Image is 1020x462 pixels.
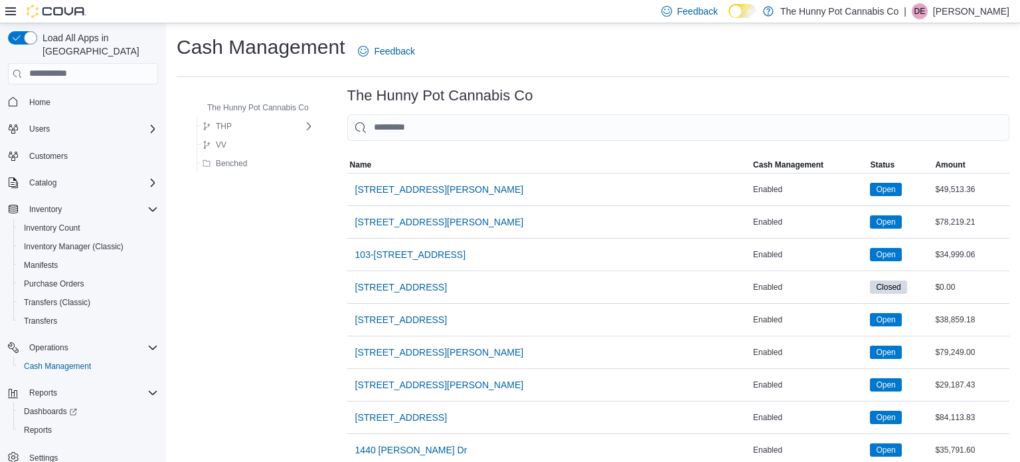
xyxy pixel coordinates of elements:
[24,121,55,137] button: Users
[24,201,158,217] span: Inventory
[19,294,96,310] a: Transfers (Classic)
[932,157,1009,173] button: Amount
[216,158,247,169] span: Benched
[3,92,163,112] button: Home
[876,379,895,391] span: Open
[3,200,163,219] button: Inventory
[870,281,906,294] span: Closed
[353,38,420,64] a: Feedback
[932,312,1009,328] div: $38,859.18
[750,377,867,393] div: Enabled
[750,442,867,458] div: Enabled
[19,313,158,329] span: Transfers
[197,137,232,153] button: VV
[13,357,163,376] button: Cash Management
[19,422,158,438] span: Reports
[19,422,57,438] a: Reports
[24,340,74,356] button: Operations
[876,281,900,293] span: Closed
[24,425,52,435] span: Reports
[355,346,524,359] span: [STREET_ADDRESS][PERSON_NAME]
[750,344,867,360] div: Enabled
[24,316,57,326] span: Transfers
[29,151,68,162] span: Customers
[24,201,67,217] button: Inventory
[19,294,158,310] span: Transfers (Classic)
[870,378,901,392] span: Open
[374,45,414,58] span: Feedback
[870,443,901,457] span: Open
[19,276,158,292] span: Purchase Orders
[932,344,1009,360] div: $79,249.00
[355,281,447,294] span: [STREET_ADDRESS]
[19,313,62,329] a: Transfers
[932,247,1009,263] div: $34,999.06
[13,237,163,256] button: Inventory Manager (Classic)
[350,209,529,235] button: [STREET_ADDRESS][PERSON_NAME]
[19,257,158,273] span: Manifests
[870,346,901,359] span: Open
[876,249,895,261] span: Open
[870,411,901,424] span: Open
[19,404,158,419] span: Dashboards
[728,4,756,18] input: Dark Mode
[750,247,867,263] div: Enabled
[876,183,895,195] span: Open
[24,297,90,308] span: Transfers (Classic)
[24,340,158,356] span: Operations
[13,256,163,275] button: Manifests
[19,404,82,419] a: Dashboards
[197,118,237,134] button: THP
[935,160,965,170] span: Amount
[355,183,524,196] span: [STREET_ADDRESS][PERSON_NAME]
[216,121,232,132] span: THP
[19,257,63,273] a: Manifests
[24,94,158,110] span: Home
[24,406,77,417] span: Dashboards
[870,183,901,196] span: Open
[355,248,466,261] span: 103-[STREET_ADDRESS]
[912,3,928,19] div: Darrel Engleby
[29,124,50,134] span: Users
[876,444,895,456] span: Open
[355,378,524,392] span: [STREET_ADDRESS][PERSON_NAME]
[24,175,158,191] span: Catalog
[29,342,68,353] span: Operations
[189,100,314,116] button: The Hunny Pot Cannabis Co
[3,120,163,138] button: Users
[24,241,124,252] span: Inventory Manager (Classic)
[13,402,163,421] a: Dashboards
[867,157,932,173] button: Status
[24,260,58,271] span: Manifests
[933,3,1009,19] p: [PERSON_NAME]
[37,31,158,58] span: Load All Apps in [GEOGRAPHIC_DATA]
[870,313,901,326] span: Open
[3,146,163,166] button: Customers
[355,443,467,457] span: 1440 [PERSON_NAME] Dr
[19,358,158,374] span: Cash Management
[13,312,163,330] button: Transfers
[24,148,73,164] a: Customers
[677,5,718,18] span: Feedback
[350,404,452,431] button: [STREET_ADDRESS]
[24,94,56,110] a: Home
[914,3,926,19] span: DE
[932,377,1009,393] div: $29,187.43
[350,241,471,268] button: 103-[STREET_ADDRESS]
[19,239,129,255] a: Inventory Manager (Classic)
[350,372,529,398] button: [STREET_ADDRESS][PERSON_NAME]
[350,339,529,366] button: [STREET_ADDRESS][PERSON_NAME]
[932,279,1009,295] div: $0.00
[932,442,1009,458] div: $35,791.60
[876,314,895,326] span: Open
[347,114,1009,141] input: This is a search bar. As you type, the results lower in the page will automatically filter.
[19,358,96,374] a: Cash Management
[24,361,91,372] span: Cash Management
[932,214,1009,230] div: $78,219.21
[355,411,447,424] span: [STREET_ADDRESS]
[350,160,372,170] span: Name
[350,176,529,203] button: [STREET_ADDRESS][PERSON_NAME]
[876,346,895,358] span: Open
[24,385,158,401] span: Reports
[207,102,309,113] span: The Hunny Pot Cannabis Co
